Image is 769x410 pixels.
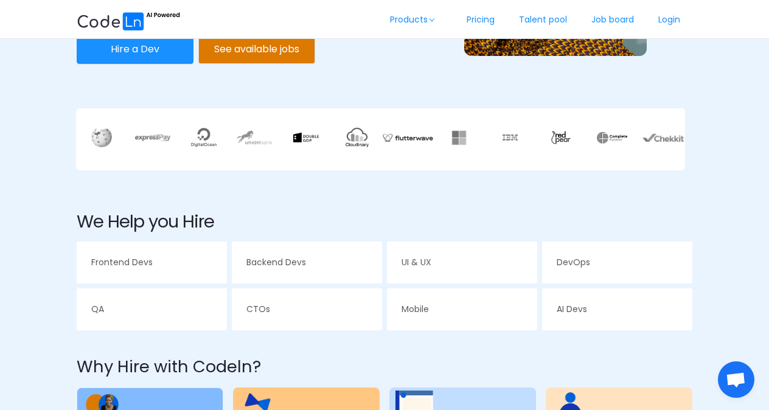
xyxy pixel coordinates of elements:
[542,241,692,283] a: DevOps
[503,134,518,141] img: ibm.f019ecc1.webp
[597,132,627,144] img: xNYAAAAAA=
[91,256,153,268] span: Frontend Devs
[557,303,587,315] span: AI Devs
[135,134,171,141] img: express.25241924.webp
[77,241,227,283] a: Frontend Devs
[77,210,692,232] h2: We Help you Hire
[402,256,431,268] span: UI & UX
[344,125,370,150] img: cloud.8900efb9.webp
[77,35,193,64] button: Hire a Dev
[198,35,315,64] button: See available jobs
[232,288,382,330] a: CTOs
[542,288,692,330] a: AI Devs
[557,256,590,268] span: DevOps
[191,125,217,150] img: digitalocean.9711bae0.webp
[642,134,683,142] img: chekkit.0bccf985.webp
[232,241,382,283] a: Backend Devs
[383,123,434,152] img: flutter.513ce320.webp
[77,10,180,30] img: ai.87e98a1d.svg
[293,133,319,142] img: gdp.f5de0a9d.webp
[246,303,270,315] span: CTOs
[548,129,574,146] img: 3JiQAAAAAABZABt8ruoJIq32+N62SQO0hFKGtpKBtqUKlH8dAofS56CJ7FppICrj1pHkAOPKAAA=
[246,256,306,268] span: Backend Devs
[718,361,754,398] a: Open chat
[237,120,273,156] img: union.a1ab9f8d.webp
[91,303,104,315] span: QA
[91,128,112,147] img: wikipedia.924a3bd0.webp
[387,241,537,283] a: UI & UX
[451,130,467,145] img: fq4AAAAAAAAAAA=
[402,303,429,315] span: Mobile
[77,355,692,380] h2: Why Hire with Codeln?
[428,17,436,23] i: icon: down
[77,288,227,330] a: QA
[387,288,537,330] a: Mobile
